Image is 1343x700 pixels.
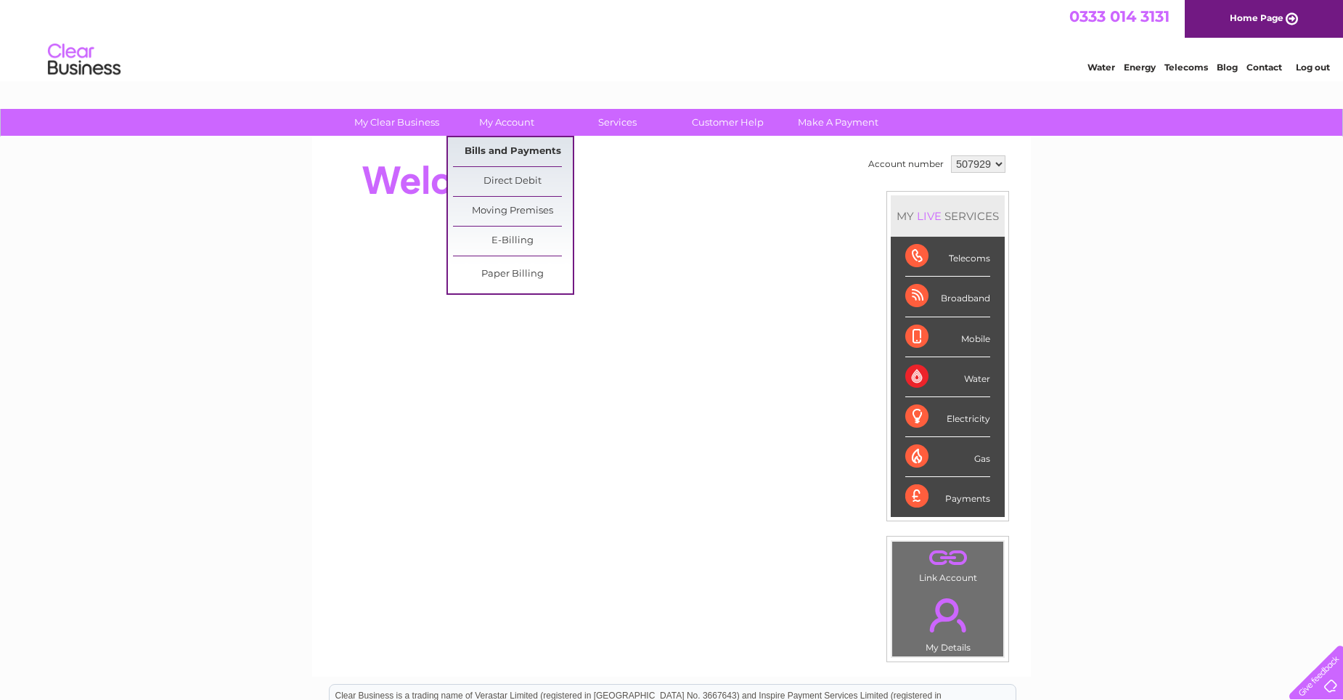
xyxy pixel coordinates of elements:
[1087,62,1115,73] a: Water
[905,237,990,277] div: Telecoms
[914,209,944,223] div: LIVE
[905,397,990,437] div: Electricity
[453,137,573,166] a: Bills and Payments
[453,227,573,256] a: E-Billing
[1296,62,1330,73] a: Log out
[330,8,1016,70] div: Clear Business is a trading name of Verastar Limited (registered in [GEOGRAPHIC_DATA] No. 3667643...
[668,109,788,136] a: Customer Help
[337,109,457,136] a: My Clear Business
[891,541,1004,587] td: Link Account
[1069,7,1169,25] a: 0333 014 3131
[896,590,1000,640] a: .
[896,545,1000,571] a: .
[891,586,1004,657] td: My Details
[453,167,573,196] a: Direct Debit
[905,277,990,317] div: Broadband
[1124,62,1156,73] a: Energy
[1246,62,1282,73] a: Contact
[1217,62,1238,73] a: Blog
[453,260,573,289] a: Paper Billing
[447,109,567,136] a: My Account
[905,357,990,397] div: Water
[905,317,990,357] div: Mobile
[905,437,990,477] div: Gas
[891,195,1005,237] div: MY SERVICES
[47,38,121,82] img: logo.png
[778,109,898,136] a: Make A Payment
[905,477,990,516] div: Payments
[558,109,677,136] a: Services
[453,197,573,226] a: Moving Premises
[1164,62,1208,73] a: Telecoms
[865,152,947,176] td: Account number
